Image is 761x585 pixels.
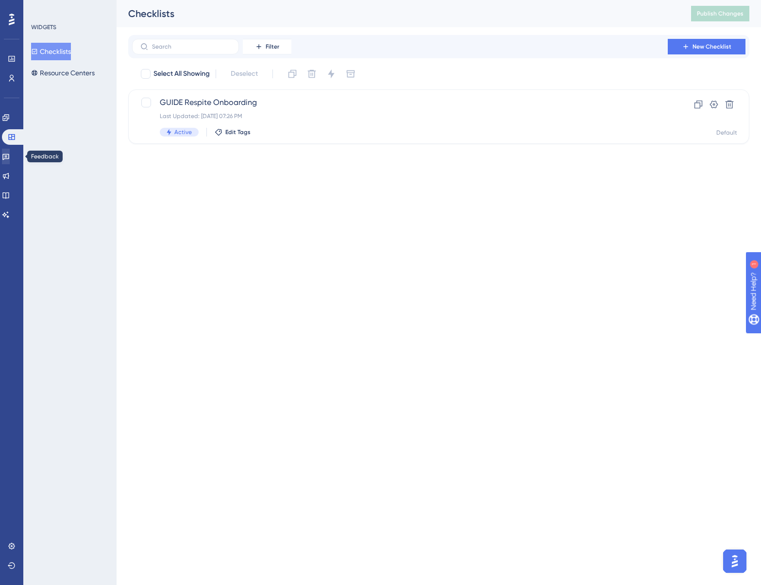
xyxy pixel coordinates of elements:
[68,5,70,13] div: 1
[720,547,749,576] iframe: UserGuiding AI Assistant Launcher
[23,2,61,14] span: Need Help?
[31,23,56,31] div: WIDGETS
[31,64,95,82] button: Resource Centers
[31,43,71,60] button: Checklists
[128,7,667,20] div: Checklists
[691,6,749,21] button: Publish Changes
[697,10,744,17] span: Publish Changes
